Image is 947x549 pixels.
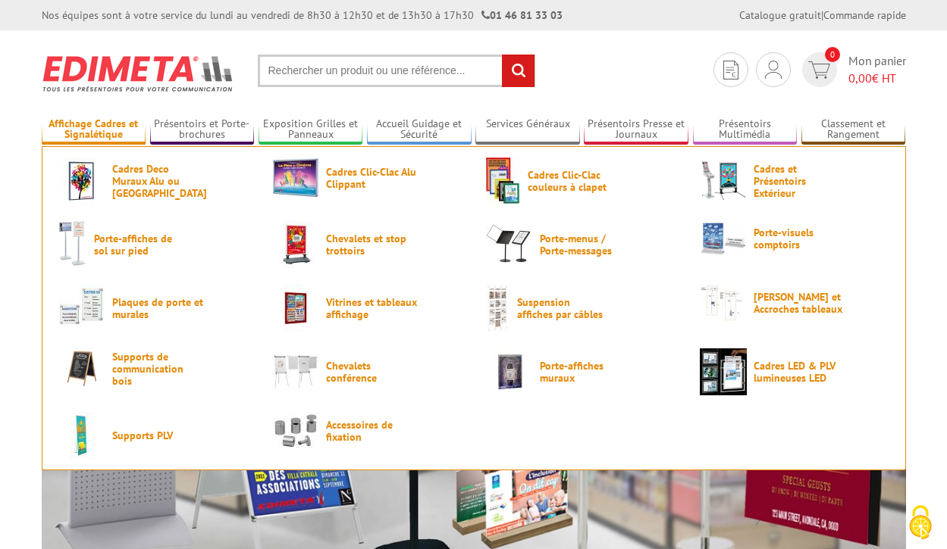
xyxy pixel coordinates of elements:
[754,291,845,315] span: [PERSON_NAME] et Accroches tableaux
[58,221,87,268] img: Porte-affiches de sol sur pied
[502,55,535,87] input: rechercher
[481,8,563,22] strong: 01 46 81 33 03
[902,504,939,541] img: Cookies (fenêtre modale)
[848,70,906,87] span: € HT
[58,285,105,332] img: Plaques de porte et murales
[326,296,417,320] span: Vitrines et tableaux affichage
[367,117,472,142] a: Accueil Guidage et Sécurité
[150,117,255,142] a: Présentoirs et Porte-brochures
[517,296,608,320] span: Suspension affiches par câbles
[272,158,462,198] a: Cadres Clic-Clac Alu Clippant
[272,412,319,449] img: Accessoires de fixation
[823,8,906,22] a: Commande rapide
[272,285,462,332] a: Vitrines et tableaux affichage
[700,158,747,204] img: Cadres et Présentoirs Extérieur
[700,285,889,321] a: [PERSON_NAME] et Accroches tableaux
[259,117,363,142] a: Exposition Grilles et Panneaux
[825,47,840,62] span: 0
[272,348,462,395] a: Chevalets conférence
[326,419,417,443] span: Accessoires de fixation
[798,52,906,87] a: devis rapide 0 Mon panier 0,00€ HT
[894,498,947,549] button: Cookies (fenêtre modale)
[723,61,738,80] img: devis rapide
[739,8,906,23] div: |
[326,232,417,257] span: Chevalets et stop trottoirs
[272,412,462,449] a: Accessoires de fixation
[754,360,845,384] span: Cadres LED & PLV lumineuses LED
[700,348,889,395] a: Cadres LED & PLV lumineuses LED
[693,117,798,142] a: Présentoirs Multimédia
[58,285,248,332] a: Plaques de porte et murales
[754,226,845,251] span: Porte-visuels comptoirs
[700,285,747,321] img: Cimaises et Accroches tableaux
[42,117,146,142] a: Affichage Cadres et Signalétique
[58,221,248,268] a: Porte-affiches de sol sur pied
[540,360,631,384] span: Porte-affiches muraux
[584,117,688,142] a: Présentoirs Presse et Journaux
[754,163,845,199] span: Cadres et Présentoirs Extérieur
[58,158,248,204] a: Cadres Deco Muraux Alu ou [GEOGRAPHIC_DATA]
[112,163,203,199] span: Cadres Deco Muraux Alu ou [GEOGRAPHIC_DATA]
[326,360,417,384] span: Chevalets conférence
[42,45,235,101] img: Présentoir, panneau, stand - Edimeta - PLV, affichage, mobilier bureau, entreprise
[272,348,319,395] img: Chevalets conférence
[272,285,319,332] img: Vitrines et tableaux affichage
[486,221,676,268] a: Porte-menus / Porte-messages
[58,348,248,388] a: Supports de communication bois
[58,158,105,204] img: Cadres Deco Muraux Alu ou Bois
[486,158,521,204] img: Cadres Clic-Clac couleurs à clapet
[801,117,906,142] a: Classement et Rangement
[540,232,631,257] span: Porte-menus / Porte-messages
[848,70,872,86] span: 0,00
[739,8,821,22] a: Catalogue gratuit
[112,296,203,320] span: Plaques de porte et murales
[848,52,906,87] span: Mon panier
[112,351,203,387] span: Supports de communication bois
[58,412,248,459] a: Supports PLV
[42,8,563,23] div: Nos équipes sont à votre service du lundi au vendredi de 8h30 à 12h30 et de 13h30 à 17h30
[58,348,105,388] img: Supports de communication bois
[700,221,889,256] a: Porte-visuels comptoirs
[486,158,676,204] a: Cadres Clic-Clac couleurs à clapet
[94,232,185,257] span: Porte-affiches de sol sur pied
[475,117,580,142] a: Services Généraux
[326,166,417,190] span: Cadres Clic-Clac Alu Clippant
[700,348,747,395] img: Cadres LED & PLV lumineuses LED
[700,221,747,256] img: Porte-visuels comptoirs
[272,221,462,268] a: Chevalets et stop trottoirs
[486,285,676,332] a: Suspension affiches par câbles
[486,285,510,332] img: Suspension affiches par câbles
[58,412,105,459] img: Supports PLV
[528,169,619,193] span: Cadres Clic-Clac couleurs à clapet
[808,61,830,79] img: devis rapide
[486,221,533,268] img: Porte-menus / Porte-messages
[486,348,533,395] img: Porte-affiches muraux
[272,158,319,198] img: Cadres Clic-Clac Alu Clippant
[486,348,676,395] a: Porte-affiches muraux
[112,429,203,441] span: Supports PLV
[765,61,782,79] img: devis rapide
[700,158,889,204] a: Cadres et Présentoirs Extérieur
[258,55,535,87] input: Rechercher un produit ou une référence...
[272,221,319,268] img: Chevalets et stop trottoirs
